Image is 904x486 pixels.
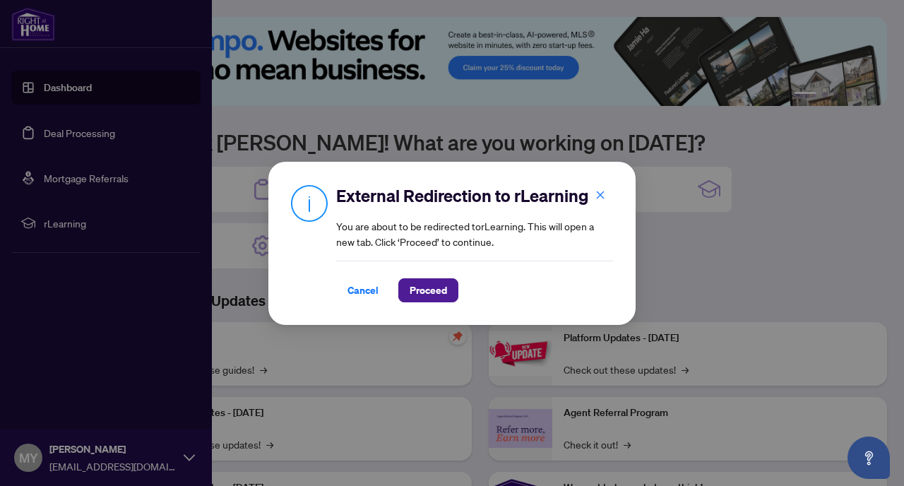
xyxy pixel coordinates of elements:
button: Open asap [847,437,890,479]
div: You are about to be redirected to rLearning . This will open a new tab. Click ‘Proceed’ to continue. [336,184,613,302]
button: Proceed [398,278,458,302]
h2: External Redirection to rLearning [336,184,613,207]
span: Proceed [410,279,447,302]
span: Cancel [347,279,379,302]
span: close [595,189,605,199]
img: Info Icon [291,184,328,222]
button: Cancel [336,278,390,302]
